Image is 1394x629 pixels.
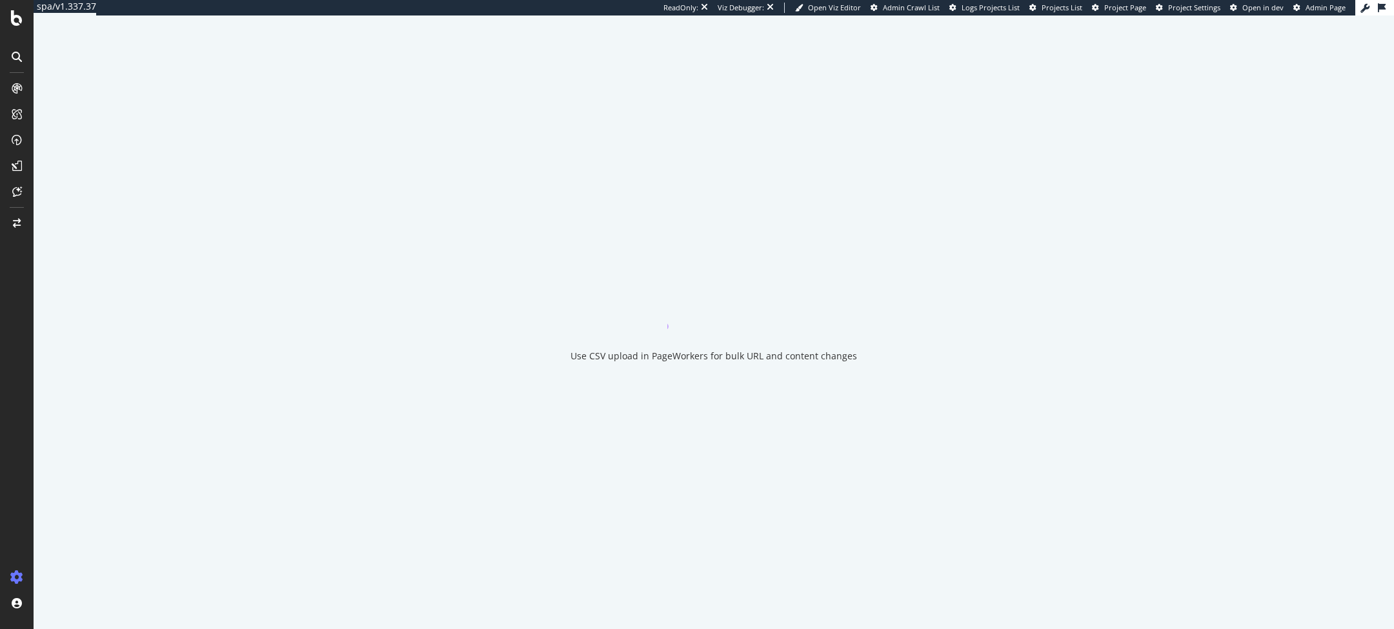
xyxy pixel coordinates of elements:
a: Admin Page [1293,3,1346,13]
a: Project Page [1092,3,1146,13]
span: Project Page [1104,3,1146,12]
span: Open Viz Editor [808,3,861,12]
a: Project Settings [1156,3,1220,13]
a: Admin Crawl List [871,3,940,13]
div: Use CSV upload in PageWorkers for bulk URL and content changes [571,350,857,363]
a: Open in dev [1230,3,1284,13]
a: Projects List [1029,3,1082,13]
span: Projects List [1042,3,1082,12]
span: Admin Page [1306,3,1346,12]
span: Admin Crawl List [883,3,940,12]
span: Open in dev [1242,3,1284,12]
div: Viz Debugger: [718,3,764,13]
a: Logs Projects List [949,3,1020,13]
div: ReadOnly: [663,3,698,13]
span: Logs Projects List [962,3,1020,12]
div: animation [667,283,760,329]
span: Project Settings [1168,3,1220,12]
a: Open Viz Editor [795,3,861,13]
